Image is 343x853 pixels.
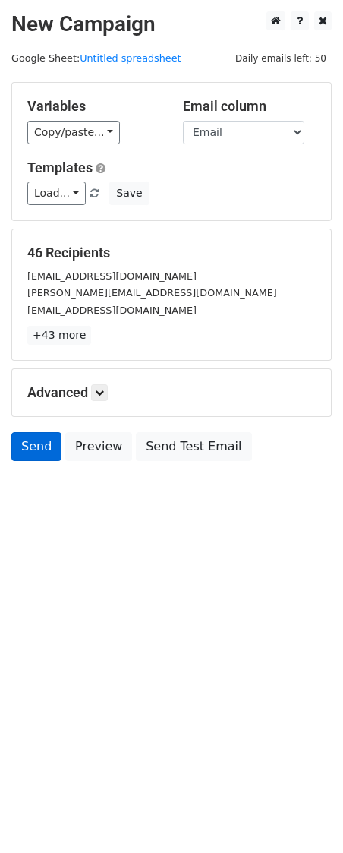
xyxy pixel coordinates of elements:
[230,50,332,67] span: Daily emails left: 50
[27,160,93,175] a: Templates
[183,98,316,115] h5: Email column
[11,11,332,37] h2: New Campaign
[27,270,197,282] small: [EMAIL_ADDRESS][DOMAIN_NAME]
[80,52,181,64] a: Untitled spreadsheet
[27,305,197,316] small: [EMAIL_ADDRESS][DOMAIN_NAME]
[136,432,251,461] a: Send Test Email
[27,326,91,345] a: +43 more
[65,432,132,461] a: Preview
[267,780,343,853] iframe: Chat Widget
[27,287,277,299] small: [PERSON_NAME][EMAIL_ADDRESS][DOMAIN_NAME]
[109,182,149,205] button: Save
[27,384,316,401] h5: Advanced
[27,245,316,261] h5: 46 Recipients
[27,98,160,115] h5: Variables
[27,121,120,144] a: Copy/paste...
[27,182,86,205] a: Load...
[230,52,332,64] a: Daily emails left: 50
[11,52,181,64] small: Google Sheet:
[11,432,61,461] a: Send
